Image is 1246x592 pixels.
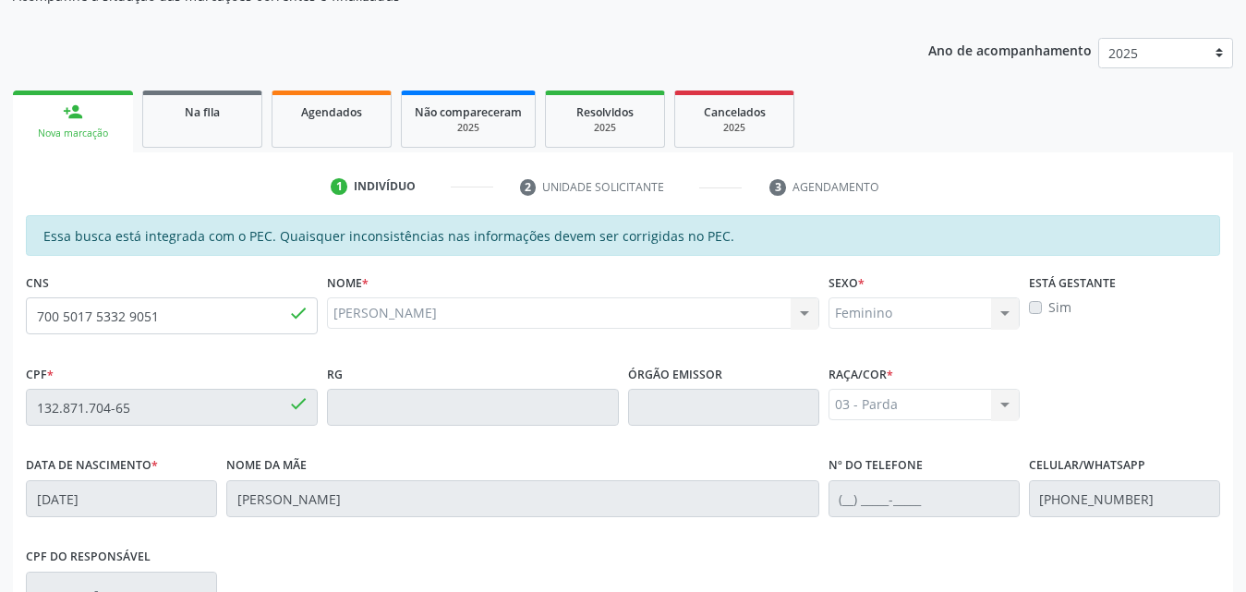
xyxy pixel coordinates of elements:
div: Essa busca está integrada com o PEC. Quaisquer inconsistências nas informações devem ser corrigid... [26,215,1220,256]
div: 1 [331,178,347,195]
label: CPF [26,360,54,389]
label: Sexo [829,269,865,297]
div: 2025 [559,121,651,135]
span: Cancelados [704,104,766,120]
label: Está gestante [1029,269,1116,297]
div: Nova marcação [26,127,120,140]
span: Resolvidos [576,104,634,120]
input: (__) _____-_____ [1029,480,1220,517]
div: 2025 [688,121,780,135]
label: Celular/WhatsApp [1029,452,1145,480]
input: __/__/____ [26,480,217,517]
label: CNS [26,269,49,297]
div: 2025 [415,121,522,135]
span: Não compareceram [415,104,522,120]
label: Sim [1048,297,1071,317]
label: Órgão emissor [628,360,722,389]
span: done [288,303,308,323]
label: Data de nascimento [26,452,158,480]
div: person_add [63,102,83,122]
span: Agendados [301,104,362,120]
span: done [288,393,308,414]
p: Ano de acompanhamento [928,38,1092,61]
label: Raça/cor [829,360,893,389]
label: RG [327,360,343,389]
label: CPF do responsável [26,543,151,572]
label: Nº do Telefone [829,452,923,480]
input: (__) _____-_____ [829,480,1020,517]
div: Indivíduo [354,178,416,195]
span: Na fila [185,104,220,120]
label: Nome da mãe [226,452,307,480]
label: Nome [327,269,369,297]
